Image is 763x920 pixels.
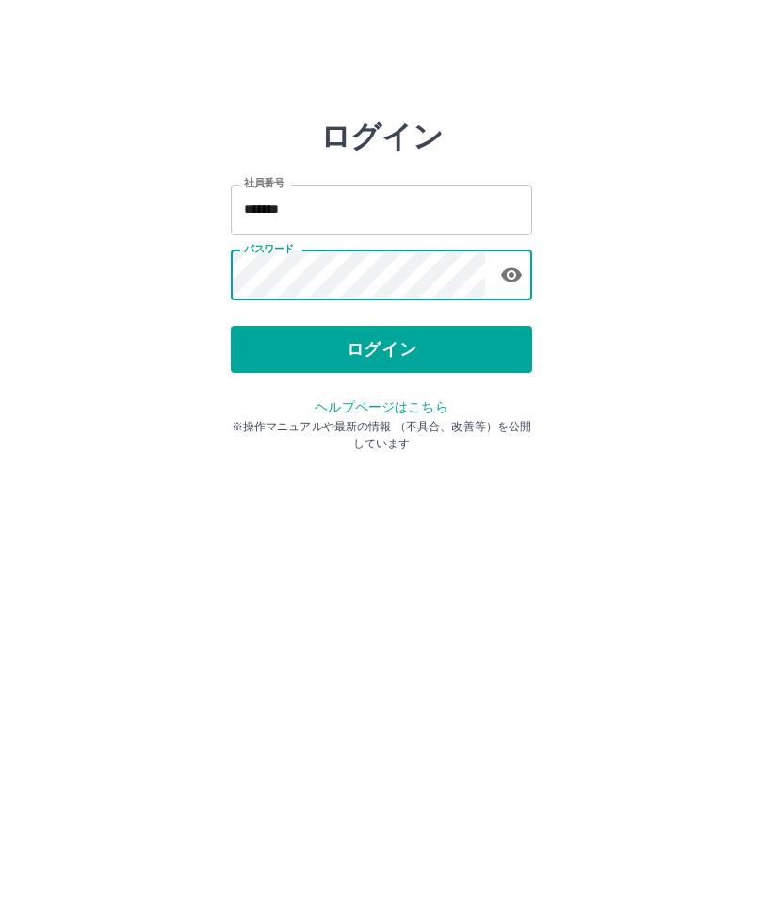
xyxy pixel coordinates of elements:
label: 社員番号 [244,176,284,190]
p: ※操作マニュアルや最新の情報 （不具合、改善等）を公開しています [231,418,532,452]
a: ヘルプページはこちら [315,399,447,414]
label: パスワード [244,242,294,256]
button: ログイン [231,326,532,373]
h2: ログイン [320,119,444,154]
